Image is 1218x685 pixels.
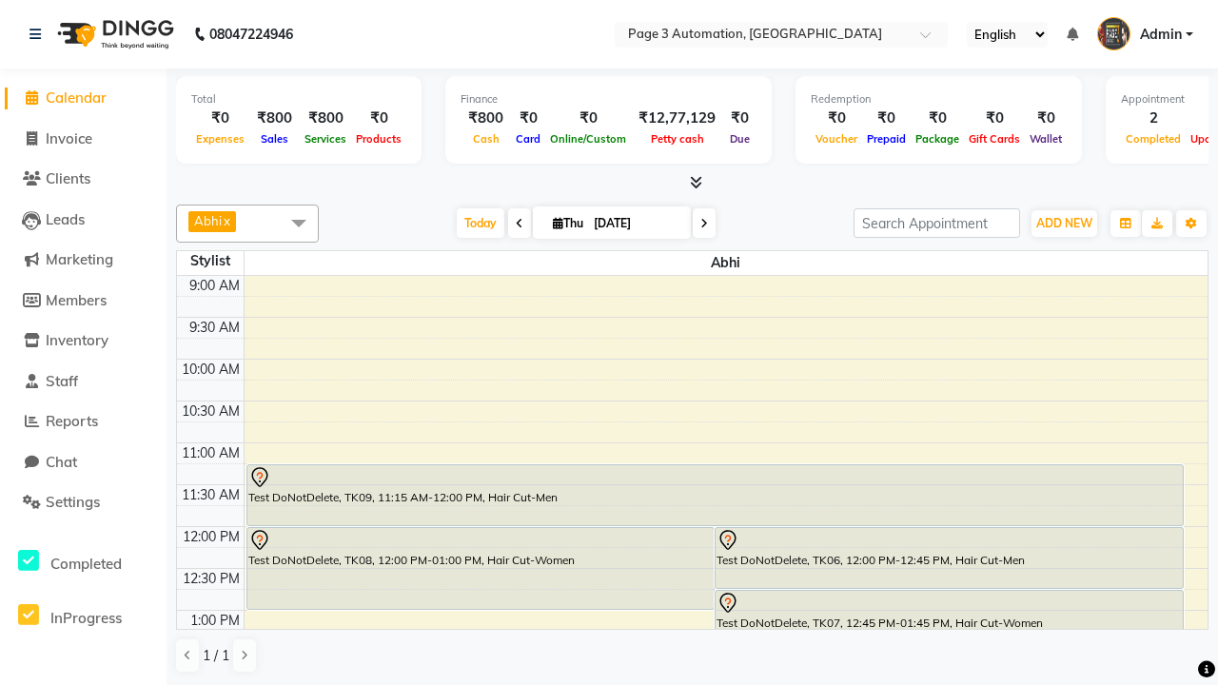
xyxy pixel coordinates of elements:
[5,452,162,474] a: Chat
[178,443,244,463] div: 11:00 AM
[49,8,179,61] img: logo
[5,249,162,271] a: Marketing
[862,132,911,146] span: Prepaid
[811,108,862,129] div: ₹0
[5,290,162,312] a: Members
[249,108,300,129] div: ₹800
[5,88,162,109] a: Calendar
[46,129,92,147] span: Invoice
[5,168,162,190] a: Clients
[548,216,588,230] span: Thu
[177,251,244,271] div: Stylist
[191,132,249,146] span: Expenses
[5,209,162,231] a: Leads
[725,132,755,146] span: Due
[247,465,1183,525] div: Test DoNotDelete, TK09, 11:15 AM-12:00 PM, Hair Cut-Men
[545,132,631,146] span: Online/Custom
[178,485,244,505] div: 11:30 AM
[1025,132,1067,146] span: Wallet
[1097,17,1130,50] img: Admin
[862,108,911,129] div: ₹0
[245,251,1208,275] span: Abhi
[545,108,631,129] div: ₹0
[300,108,351,129] div: ₹800
[461,91,756,108] div: Finance
[964,108,1025,129] div: ₹0
[179,569,244,589] div: 12:30 PM
[179,527,244,547] div: 12:00 PM
[351,108,406,129] div: ₹0
[50,555,122,573] span: Completed
[1031,210,1097,237] button: ADD NEW
[964,132,1025,146] span: Gift Cards
[911,108,964,129] div: ₹0
[588,209,683,238] input: 2025-09-04
[203,646,229,666] span: 1 / 1
[811,132,862,146] span: Voucher
[351,132,406,146] span: Products
[723,108,756,129] div: ₹0
[46,291,107,309] span: Members
[191,91,406,108] div: Total
[911,132,964,146] span: Package
[5,330,162,352] a: Inventory
[46,331,108,349] span: Inventory
[209,8,293,61] b: 08047224946
[247,528,715,609] div: Test DoNotDelete, TK08, 12:00 PM-01:00 PM, Hair Cut-Women
[178,360,244,380] div: 10:00 AM
[46,453,77,471] span: Chat
[191,108,249,129] div: ₹0
[511,108,545,129] div: ₹0
[194,213,222,228] span: Abhi
[646,132,709,146] span: Petty cash
[1025,108,1067,129] div: ₹0
[256,132,293,146] span: Sales
[457,208,504,238] span: Today
[178,401,244,421] div: 10:30 AM
[468,132,504,146] span: Cash
[5,371,162,393] a: Staff
[186,318,244,338] div: 9:30 AM
[1036,216,1092,230] span: ADD NEW
[631,108,723,129] div: ₹12,77,129
[46,372,78,390] span: Staff
[1121,108,1186,129] div: 2
[5,492,162,514] a: Settings
[50,609,122,627] span: InProgress
[811,91,1067,108] div: Redemption
[511,132,545,146] span: Card
[46,88,107,107] span: Calendar
[5,411,162,433] a: Reports
[1121,132,1186,146] span: Completed
[46,493,100,511] span: Settings
[300,132,351,146] span: Services
[461,108,511,129] div: ₹800
[46,169,90,187] span: Clients
[46,412,98,430] span: Reports
[186,276,244,296] div: 9:00 AM
[5,128,162,150] a: Invoice
[222,213,230,228] a: x
[716,591,1183,672] div: Test DoNotDelete, TK07, 12:45 PM-01:45 PM, Hair Cut-Women
[1140,25,1182,45] span: Admin
[46,250,113,268] span: Marketing
[46,210,85,228] span: Leads
[716,528,1183,588] div: Test DoNotDelete, TK06, 12:00 PM-12:45 PM, Hair Cut-Men
[854,208,1020,238] input: Search Appointment
[187,611,244,631] div: 1:00 PM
